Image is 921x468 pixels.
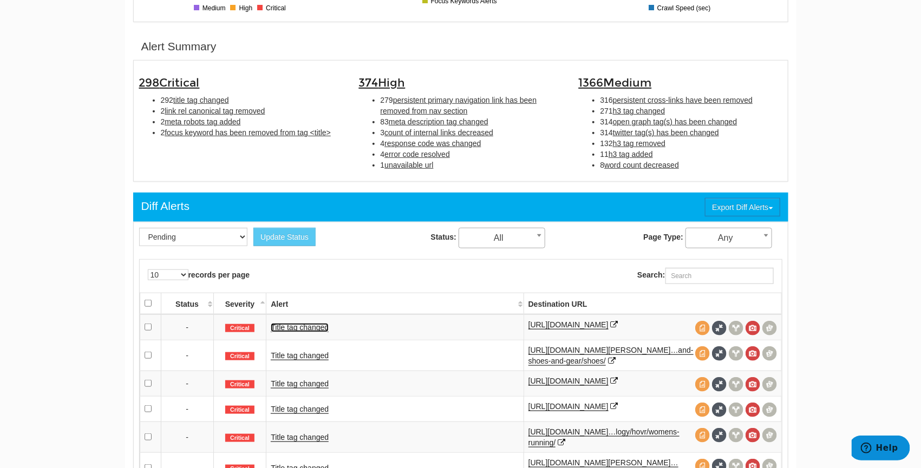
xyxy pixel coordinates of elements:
[686,230,772,246] span: Any
[161,314,213,340] td: -
[643,233,683,242] strong: Page Type:
[271,379,329,388] a: Title tag changed
[729,321,743,335] span: View headers
[381,96,537,115] span: persistent primary navigation link has been removed from nav section
[381,95,563,116] li: 279
[609,150,653,159] span: h3 tag added
[148,269,250,280] label: records per page
[613,107,665,115] span: h3 tag changed
[600,106,782,116] li: 271
[381,138,563,149] li: 4
[225,352,254,361] span: Critical
[161,371,213,396] td: -
[712,377,727,392] span: Full Source Diff
[165,128,331,137] span: focus keyword has been removed from tag <title>
[173,96,229,104] span: title tag changed
[253,228,316,246] button: Update Status
[528,320,609,329] a: [URL][DOMAIN_NAME]
[524,293,781,314] th: Destination URL
[225,324,254,333] span: Critical
[613,128,719,137] span: twitter tag(s) has been changed
[161,396,213,421] td: -
[613,117,737,126] span: open graph tag(s) has been changed
[705,198,780,216] button: Export Diff Alerts
[271,323,329,332] a: Title tag changed
[600,138,782,149] li: 132
[600,149,782,160] li: 11
[528,427,680,447] a: [URL][DOMAIN_NAME]…logy/hovr/womens-running/
[665,268,774,284] input: Search:
[579,76,652,90] span: 1366
[604,161,679,169] span: word count decreased
[695,428,710,443] span: View source
[729,377,743,392] span: View headers
[695,403,710,417] span: View source
[600,160,782,170] li: 8
[161,106,343,116] li: 2
[161,95,343,106] li: 292
[600,95,782,106] li: 316
[271,351,329,360] a: Title tag changed
[381,127,563,138] li: 3
[381,149,563,160] li: 4
[685,228,772,248] span: Any
[148,269,188,280] select: records per page
[384,150,450,159] span: error code resolved
[165,107,265,115] span: link rel canonical tag removed
[729,428,743,443] span: View headers
[225,434,254,443] span: Critical
[762,377,777,392] span: Compare screenshots
[746,321,760,335] span: View screenshot
[528,402,609,411] a: [URL][DOMAIN_NAME]
[528,377,609,386] a: [URL][DOMAIN_NAME]
[225,406,254,414] span: Critical
[359,76,406,90] span: 374
[613,139,665,148] span: h3 tag removed
[528,346,694,366] a: [URL][DOMAIN_NAME][PERSON_NAME]…and-shoes-and-gear/shoes/
[695,377,710,392] span: View source
[139,76,200,90] span: 298
[431,233,456,242] strong: Status:
[729,346,743,361] span: View headers
[161,421,213,452] td: -
[637,268,773,284] label: Search:
[213,293,266,314] th: Severity: activate to sort column descending
[695,346,710,361] span: View source
[271,405,329,414] a: Title tag changed
[161,116,343,127] li: 2
[384,161,433,169] span: unavailable url
[389,117,488,126] span: meta description tag changed
[762,428,777,443] span: Compare screenshots
[712,346,727,361] span: Full Source Diff
[712,403,727,417] span: Full Source Diff
[746,346,760,361] span: View screenshot
[746,428,760,443] span: View screenshot
[381,160,563,170] li: 1
[378,76,406,90] span: High
[161,127,343,138] li: 2
[384,139,481,148] span: response code was changed
[271,433,329,442] a: Title tag changed
[762,346,777,361] span: Compare screenshots
[165,117,240,126] span: meta robots tag added
[613,96,753,104] span: persistent cross-links have been removed
[695,321,710,335] span: View source
[712,321,727,335] span: Full Source Diff
[852,436,910,463] iframe: Opens a widget where you can find more information
[600,127,782,138] li: 314
[225,380,254,389] span: Critical
[712,428,727,443] span: Full Source Diff
[746,403,760,417] span: View screenshot
[384,128,493,137] span: count of internal links decreased
[746,377,760,392] span: View screenshot
[762,403,777,417] span: Compare screenshots
[600,116,782,127] li: 314
[381,116,563,127] li: 83
[266,293,524,314] th: Alert: activate to sort column ascending
[160,76,200,90] span: Critical
[459,230,545,246] span: All
[141,198,190,214] div: Diff Alerts
[729,403,743,417] span: View headers
[141,38,217,55] div: Alert Summary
